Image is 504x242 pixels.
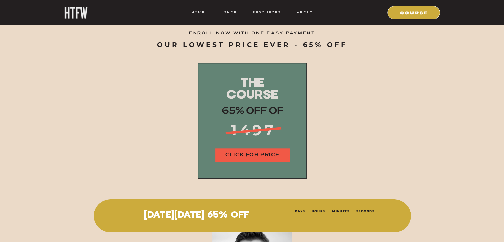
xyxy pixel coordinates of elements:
[356,208,374,213] li: Seconds
[218,9,244,15] a: shop
[392,9,437,15] a: COURSE
[109,210,285,221] p: [DATE][DATE] 65% OFF
[136,41,368,51] div: our lowest price ever - 65% off
[311,208,325,213] li: Hours
[151,31,354,38] p: ENROLL NOW WITH ONE EASY PAYMENT
[215,107,290,122] p: 65% off of
[250,9,281,15] a: resources
[332,208,349,213] li: Minutes
[191,9,205,15] a: HOME
[296,9,313,15] a: ABOUT
[215,76,290,91] p: The Course
[136,20,368,30] div: The complete System — A $6,500+ Value
[295,208,305,213] li: Days
[217,120,291,141] p: 1497
[215,151,290,159] a: CLICK FOR PRICE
